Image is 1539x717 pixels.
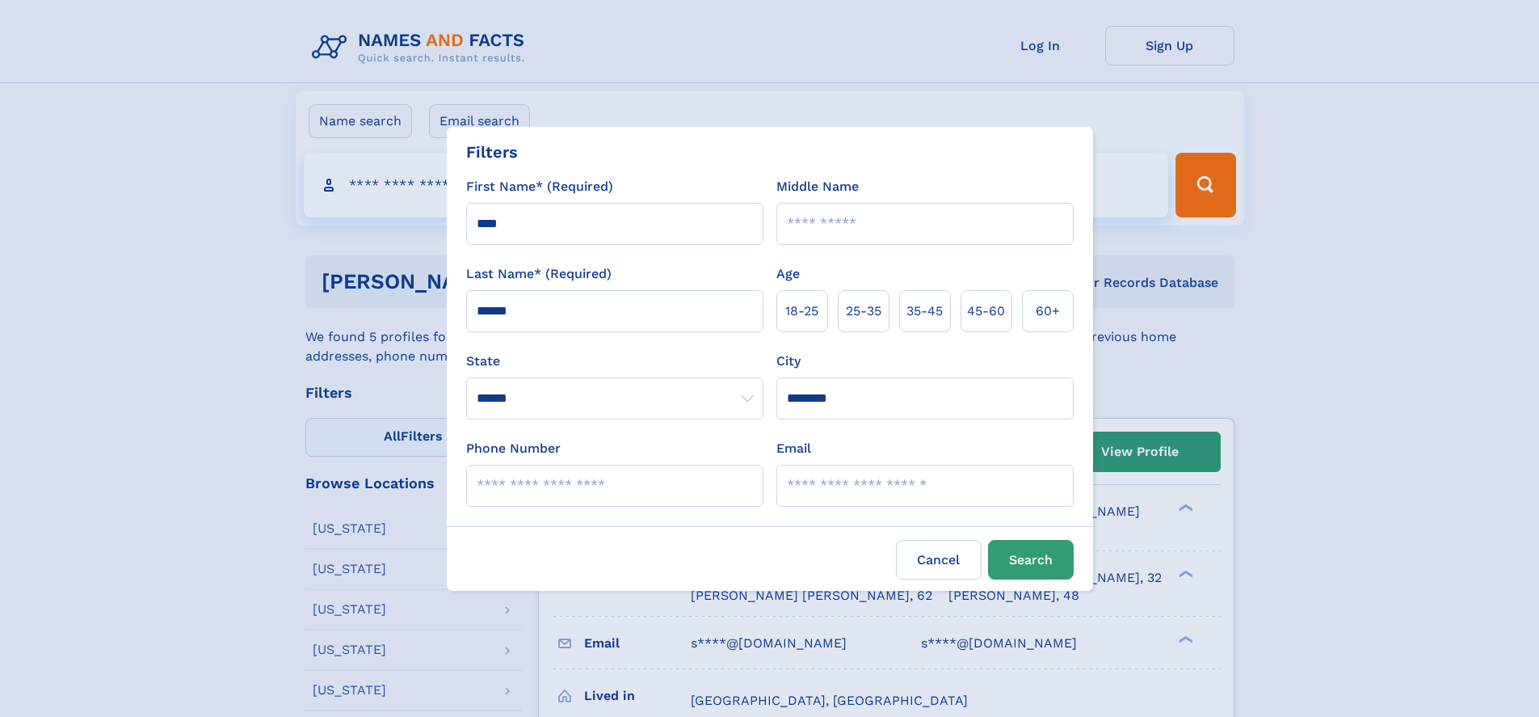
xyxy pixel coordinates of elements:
span: 35‑45 [906,302,943,321]
span: 45‑60 [967,302,1005,321]
label: Middle Name [776,177,859,196]
div: Filters [466,140,518,164]
label: Cancel [896,540,982,580]
label: First Name* (Required) [466,177,613,196]
label: Last Name* (Required) [466,264,612,284]
span: 60+ [1036,302,1060,321]
span: 18‑25 [785,302,818,321]
label: State [466,352,763,371]
span: 25‑35 [846,302,881,321]
label: Phone Number [466,439,561,458]
label: Age [776,264,800,284]
button: Search [988,540,1074,580]
label: Email [776,439,811,458]
label: City [776,352,801,371]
